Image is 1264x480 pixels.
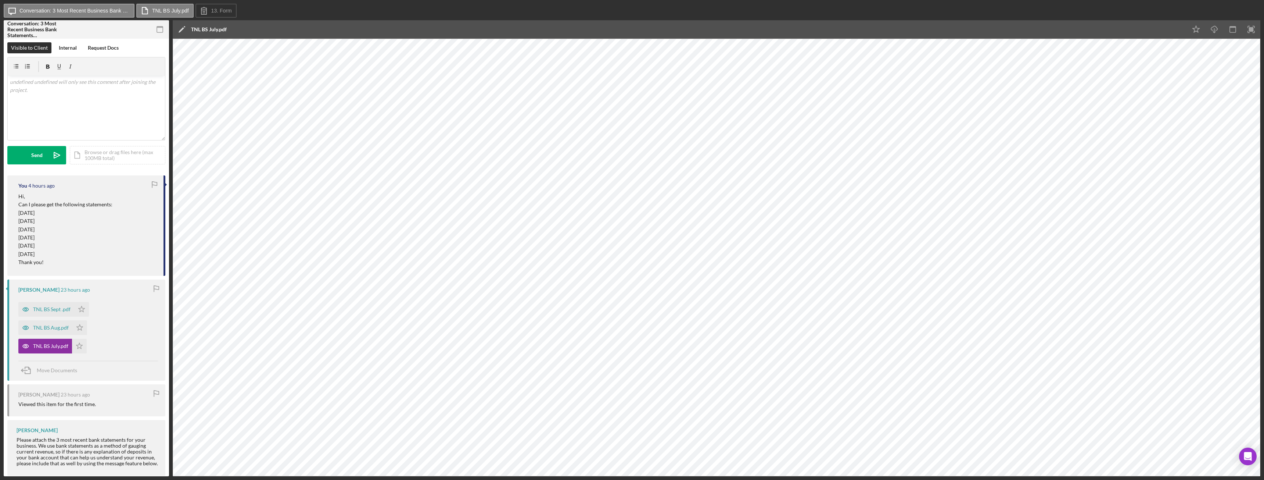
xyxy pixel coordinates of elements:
[19,8,130,14] label: Conversation: 3 Most Recent Business Bank Statements ([PERSON_NAME])
[18,200,112,209] p: Can I please get the following statements:
[18,361,85,380] button: Move Documents
[61,287,90,293] time: 2025-10-05 21:39
[1239,448,1257,465] div: Open Intercom Messenger
[18,192,112,200] p: Hi,
[11,42,48,53] div: Visible to Client
[59,42,77,53] div: Internal
[33,306,71,312] div: TNL BS Sept .pdf
[18,401,96,407] div: Viewed this item for the first time.
[18,258,112,266] p: Thank you!
[18,234,112,242] p: [DATE]
[7,21,59,38] div: Conversation: 3 Most Recent Business Bank Statements ([PERSON_NAME])
[37,367,77,373] span: Move Documents
[18,225,112,234] p: [DATE]
[18,217,112,225] p: [DATE]
[33,343,68,349] div: TNL BS July.pdf
[28,183,55,189] time: 2025-10-06 16:30
[84,42,122,53] button: Request Docs
[33,325,69,331] div: TNL BS Aug.pdf
[18,250,112,258] p: [DATE]
[211,8,232,14] label: 13. Form
[18,339,87,353] button: TNL BS July.pdf
[18,302,89,317] button: TNL BS Sept .pdf
[88,42,119,53] div: Request Docs
[18,392,60,398] div: [PERSON_NAME]
[18,287,60,293] div: [PERSON_NAME]
[191,26,227,32] div: TNL BS July.pdf
[7,146,66,164] button: Send
[17,427,58,433] div: [PERSON_NAME]
[18,242,112,250] p: [DATE]
[61,392,90,398] time: 2025-10-05 21:38
[18,209,112,217] p: [DATE]
[152,8,189,14] label: TNL BS July.pdf
[195,4,237,18] button: 13. Form
[18,320,87,335] button: TNL BS Aug.pdf
[55,42,80,53] button: Internal
[17,437,158,466] div: Please attach the 3 most recent bank statements for your business. We use bank statements as a me...
[136,4,194,18] button: TNL BS July.pdf
[4,4,134,18] button: Conversation: 3 Most Recent Business Bank Statements ([PERSON_NAME])
[18,183,27,189] div: You
[31,146,43,164] div: Send
[7,42,51,53] button: Visible to Client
